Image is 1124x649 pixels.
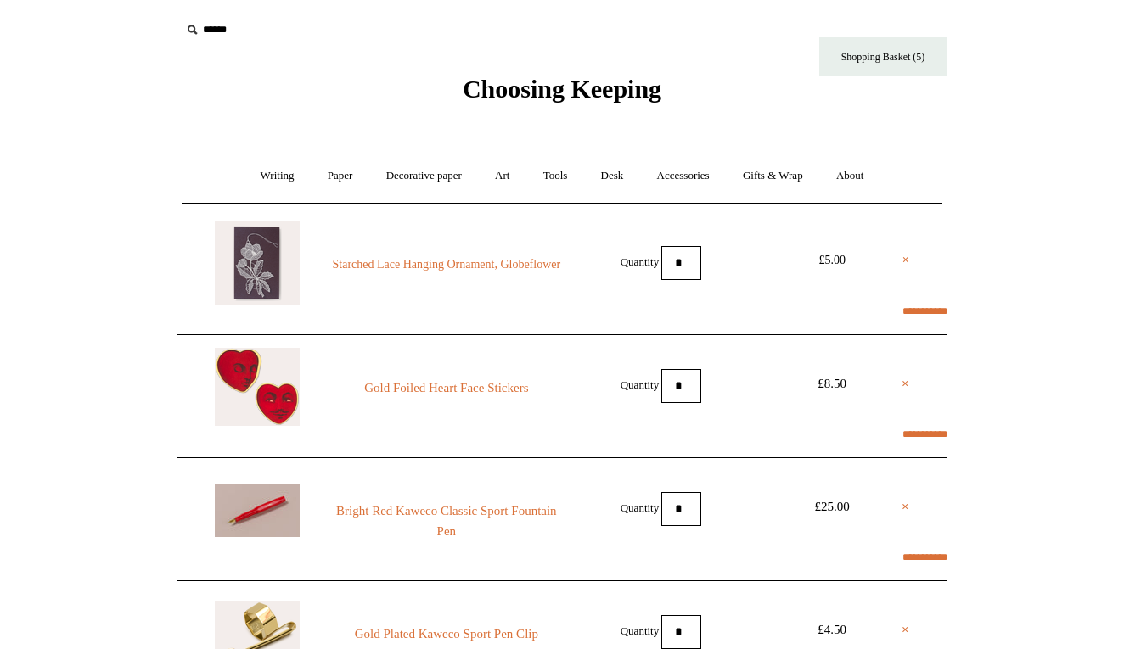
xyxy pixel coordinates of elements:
a: Shopping Basket (5) [819,37,947,76]
a: Accessories [642,154,725,199]
a: × [902,619,909,640]
a: Tools [528,154,583,199]
a: Choosing Keeping [463,88,661,100]
a: Gold Foiled Heart Face Stickers [331,378,562,398]
label: Quantity [621,378,660,390]
div: £8.50 [794,373,870,394]
a: Art [480,154,525,199]
a: × [902,250,909,271]
label: Quantity [621,624,660,636]
img: Bright Red Kaweco Classic Sport Fountain Pen [215,484,300,537]
a: Paper [312,154,368,199]
img: Gold Foiled Heart Face Stickers [215,348,300,426]
span: Choosing Keeping [463,75,661,103]
div: £4.50 [794,619,870,640]
label: Quantity [621,255,660,267]
a: Desk [586,154,639,199]
a: Bright Red Kaweco Classic Sport Fountain Pen [331,501,562,541]
a: Writing [245,154,310,199]
a: × [902,373,909,394]
a: Gold Plated Kaweco Sport Pen Clip [331,624,562,644]
div: £25.00 [794,496,870,517]
a: Starched Lace Hanging Ornament, Globeflower [331,255,562,275]
a: × [902,496,909,517]
label: Quantity [621,501,660,513]
a: About [821,154,880,199]
a: Decorative paper [371,154,477,199]
img: Starched Lace Hanging Ornament, Globeflower [215,221,300,305]
a: Gifts & Wrap [728,154,818,199]
div: £5.00 [794,250,870,271]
